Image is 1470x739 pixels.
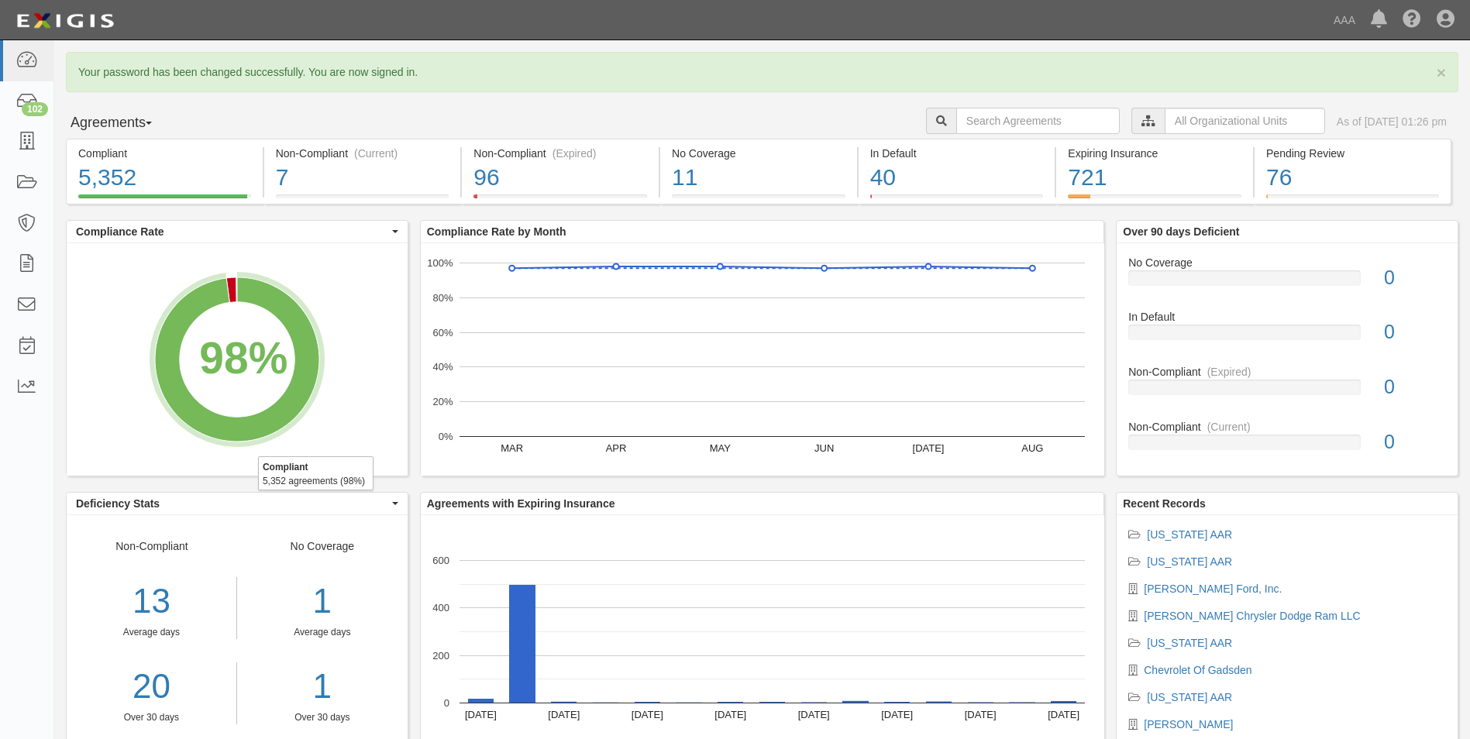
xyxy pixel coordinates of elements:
text: [DATE] [1048,709,1079,720]
a: Compliant5,352 [66,194,263,207]
div: 40 [870,161,1044,194]
a: Expiring Insurance721 [1056,194,1253,207]
div: (Expired) [553,146,597,161]
text: [DATE] [912,442,944,454]
div: 102 [22,102,48,116]
div: 1 [249,577,396,626]
div: No Coverage [1117,255,1458,270]
div: No Coverage [237,538,408,724]
a: AAA [1326,5,1363,36]
div: 7 [276,161,449,194]
div: Average days [249,626,396,639]
div: 11 [672,161,845,194]
text: 80% [432,292,453,304]
input: Search Agreements [956,108,1120,134]
a: [US_STATE] AAR [1147,691,1232,703]
button: Agreements [66,108,182,139]
a: No Coverage11 [660,194,857,207]
input: All Organizational Units [1165,108,1325,134]
a: Non-Compliant(Current)7 [264,194,461,207]
a: Chevrolet Of Gadsden [1144,664,1251,676]
div: Non-Compliant (Current) [276,146,449,161]
svg: A chart. [421,243,1104,476]
text: JUN [814,442,834,454]
b: Compliance Rate by Month [427,225,566,238]
text: 400 [432,602,449,614]
div: (Current) [1207,419,1251,435]
text: MAY [709,442,731,454]
div: Over 30 days [67,711,236,724]
a: Non-Compliant(Expired)96 [462,194,659,207]
div: (Expired) [1207,364,1251,380]
span: × [1437,64,1446,81]
text: [DATE] [632,709,663,720]
div: 0 [1372,264,1458,292]
text: 60% [432,326,453,338]
text: 0% [438,431,453,442]
span: Deficiency Stats [76,496,388,511]
a: In Default0 [1128,309,1446,364]
div: 5,352 [78,161,251,194]
text: [DATE] [798,709,830,720]
a: Pending Review76 [1255,194,1451,207]
button: Close [1437,64,1446,81]
div: Non-Compliant [1117,364,1458,380]
i: Help Center - Complianz [1403,11,1421,29]
div: 96 [473,161,647,194]
text: [DATE] [964,709,996,720]
div: 0 [1372,428,1458,456]
a: [US_STATE] AAR [1147,637,1232,649]
text: 20% [432,396,453,407]
svg: A chart. [67,243,408,476]
div: 98% [199,327,287,390]
a: 1 [249,662,396,711]
a: [US_STATE] AAR [1147,528,1232,541]
a: No Coverage0 [1128,255,1446,310]
div: In Default [1117,309,1458,325]
button: Compliance Rate [67,221,408,242]
div: Non-Compliant [1117,419,1458,435]
div: Over 30 days [249,711,396,724]
div: Pending Review [1266,146,1439,161]
div: 5,352 agreements (98%) [258,456,374,490]
div: Expiring Insurance [1068,146,1241,161]
a: Non-Compliant(Expired)0 [1128,364,1446,419]
div: 721 [1068,161,1241,194]
text: 600 [432,555,449,566]
a: Non-Compliant(Current)0 [1128,419,1446,462]
p: Your password has been changed successfully. You are now signed in. [78,64,1446,80]
text: AUG [1021,442,1043,454]
img: logo-5460c22ac91f19d4615b14bd174203de0afe785f0fc80cf4dbbc73dc1793850b.png [12,7,119,35]
div: In Default [870,146,1044,161]
text: [DATE] [465,709,497,720]
text: [DATE] [881,709,913,720]
text: [DATE] [548,709,580,720]
b: Recent Records [1123,497,1206,510]
text: 40% [432,361,453,373]
a: 20 [67,662,236,711]
text: 0 [444,697,449,709]
a: [PERSON_NAME] [1144,718,1233,730]
div: (Current) [354,146,398,161]
div: Average days [67,626,236,639]
div: 76 [1266,161,1439,194]
div: 0 [1372,318,1458,346]
a: [PERSON_NAME] Ford, Inc. [1144,583,1282,595]
text: APR [605,442,626,454]
b: Agreements with Expiring Insurance [427,497,615,510]
text: MAR [501,442,523,454]
div: Compliant [78,146,251,161]
div: Non-Compliant [67,538,237,724]
a: [US_STATE] AAR [1147,555,1232,568]
text: [DATE] [714,709,746,720]
div: No Coverage [672,146,845,161]
div: Non-Compliant (Expired) [473,146,647,161]
div: 0 [1372,373,1458,401]
button: Deficiency Stats [67,493,408,514]
b: Compliant [263,462,308,473]
a: [PERSON_NAME] Chrysler Dodge Ram LLC [1144,610,1360,622]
